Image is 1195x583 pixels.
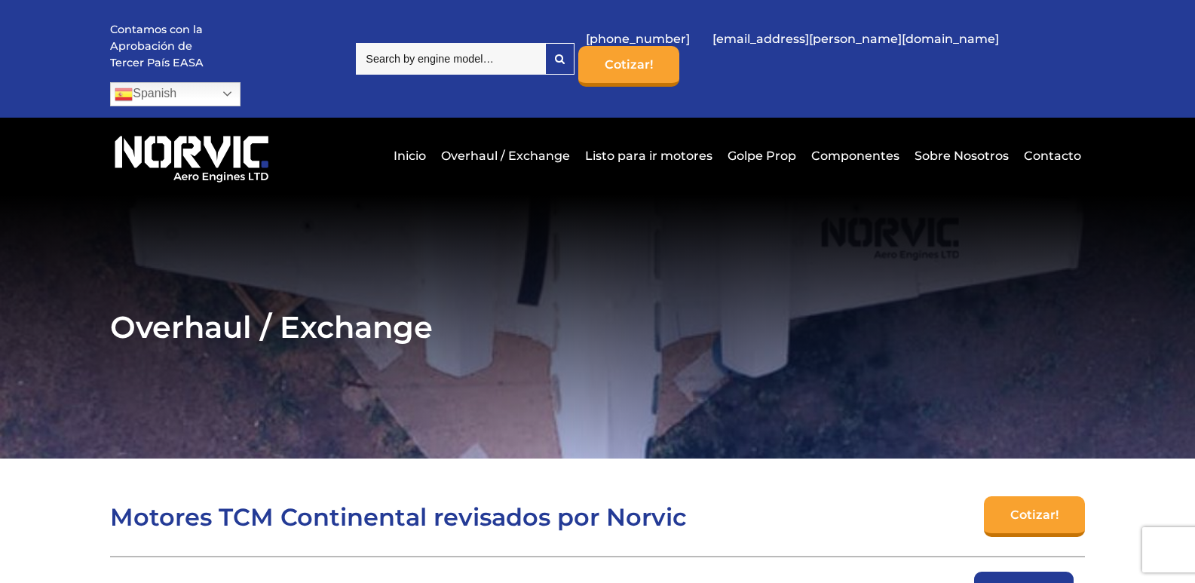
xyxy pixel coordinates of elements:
a: Sobre Nosotros [911,137,1013,174]
input: Search by engine model… [356,43,545,75]
a: Golpe Prop [724,137,800,174]
img: es [115,85,133,103]
a: Overhaul / Exchange [437,137,574,174]
h2: Motores TCM Continental revisados ​​por Norvic [110,496,939,537]
a: Spanish [110,82,241,106]
a: Listo para ir motores [581,137,716,174]
a: [PHONE_NUMBER] [578,20,697,57]
a: Cotizar! [984,496,1085,537]
p: Contamos con la Aprobación de Tercer País EASA [110,22,223,71]
a: Cotizar! [578,46,679,87]
a: [EMAIL_ADDRESS][PERSON_NAME][DOMAIN_NAME] [705,20,1007,57]
img: Logotipo de Norvic Aero Engines [110,129,272,184]
a: Contacto [1020,137,1081,174]
a: Componentes [807,137,903,174]
h1: Overhaul / Exchange [110,308,1084,345]
a: Inicio [390,137,430,174]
